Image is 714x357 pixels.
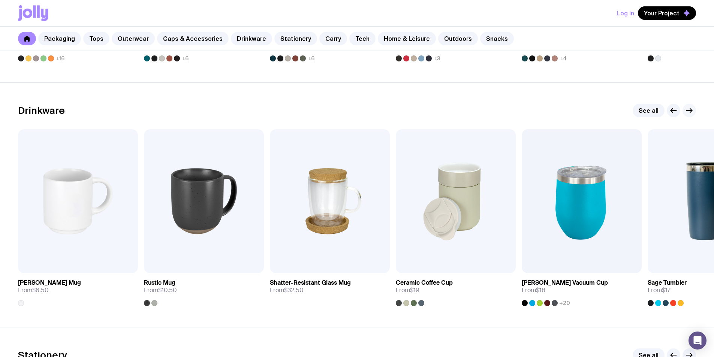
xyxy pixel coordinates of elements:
[319,32,347,45] a: Carry
[274,32,317,45] a: Stationery
[83,32,109,45] a: Tops
[396,279,453,287] h3: Ceramic Coffee Cup
[480,32,514,45] a: Snacks
[18,273,138,306] a: [PERSON_NAME] MugFrom$6.50
[522,279,608,287] h3: [PERSON_NAME] Vacuum Cup
[522,287,545,294] span: From
[433,55,440,61] span: +3
[396,287,419,294] span: From
[181,55,189,61] span: +6
[644,9,680,17] span: Your Project
[662,286,671,294] span: $17
[349,32,376,45] a: Tech
[378,32,436,45] a: Home & Leisure
[633,104,665,117] a: See all
[55,55,64,61] span: +16
[112,32,155,45] a: Outerwear
[270,279,351,287] h3: Shatter-Resistant Glass Mug
[438,32,478,45] a: Outdoors
[32,286,49,294] span: $6.50
[410,286,419,294] span: $19
[617,6,634,20] button: Log In
[231,32,272,45] a: Drinkware
[648,287,671,294] span: From
[157,32,229,45] a: Caps & Accessories
[144,279,175,287] h3: Rustic Mug
[270,287,304,294] span: From
[307,55,314,61] span: +6
[559,55,567,61] span: +4
[396,273,516,306] a: Ceramic Coffee CupFrom$19
[638,6,696,20] button: Your Project
[18,287,49,294] span: From
[648,279,687,287] h3: Sage Tumbler
[144,287,177,294] span: From
[18,279,81,287] h3: [PERSON_NAME] Mug
[284,286,304,294] span: $32.50
[18,105,65,116] h2: Drinkware
[689,332,707,350] div: Open Intercom Messenger
[270,273,390,300] a: Shatter-Resistant Glass MugFrom$32.50
[559,300,570,306] span: +20
[536,286,545,294] span: $18
[38,32,81,45] a: Packaging
[522,273,642,306] a: [PERSON_NAME] Vacuum CupFrom$18+20
[158,286,177,294] span: $10.50
[144,273,264,306] a: Rustic MugFrom$10.50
